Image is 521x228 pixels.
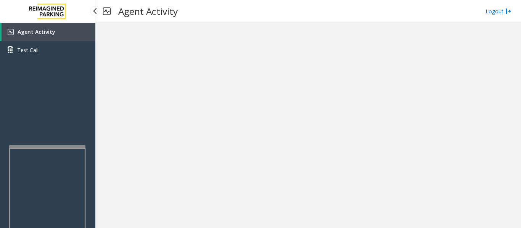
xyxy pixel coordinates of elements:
[505,7,511,15] img: logout
[2,23,95,41] a: Agent Activity
[18,28,55,35] span: Agent Activity
[486,7,511,15] a: Logout
[17,46,39,54] span: Test Call
[114,2,182,21] h3: Agent Activity
[103,2,111,21] img: pageIcon
[8,29,14,35] img: 'icon'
